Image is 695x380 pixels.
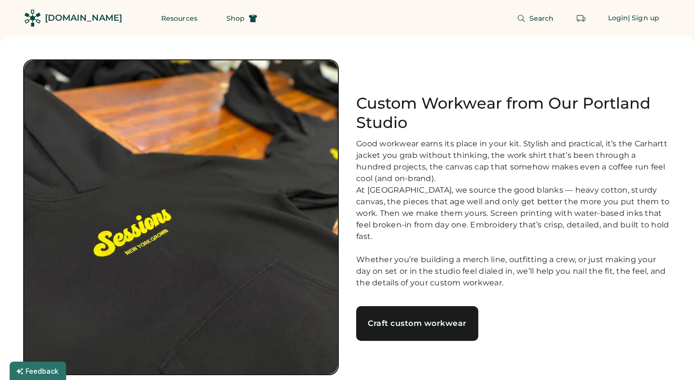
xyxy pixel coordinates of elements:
[45,12,122,24] div: [DOMAIN_NAME]
[649,337,691,378] iframe: Front Chat
[226,15,245,22] span: Shop
[505,9,566,28] button: Search
[571,9,591,28] button: Retrieve an order
[356,138,672,289] div: Good workwear earns its place in your kit. Stylish and practical, it’s the Carhartt jacket you gr...
[529,15,554,22] span: Search
[608,14,628,23] div: Login
[24,60,338,374] img: Custom workwear sweatshirts for a team in New York
[150,9,209,28] button: Resources
[24,10,41,27] img: Rendered Logo - Screens
[368,320,467,327] div: Craft custom workwear
[356,306,478,341] a: Craft custom workwear
[215,9,269,28] button: Shop
[356,94,672,132] h1: Custom Workwear from Our Portland Studio
[628,14,659,23] div: | Sign up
